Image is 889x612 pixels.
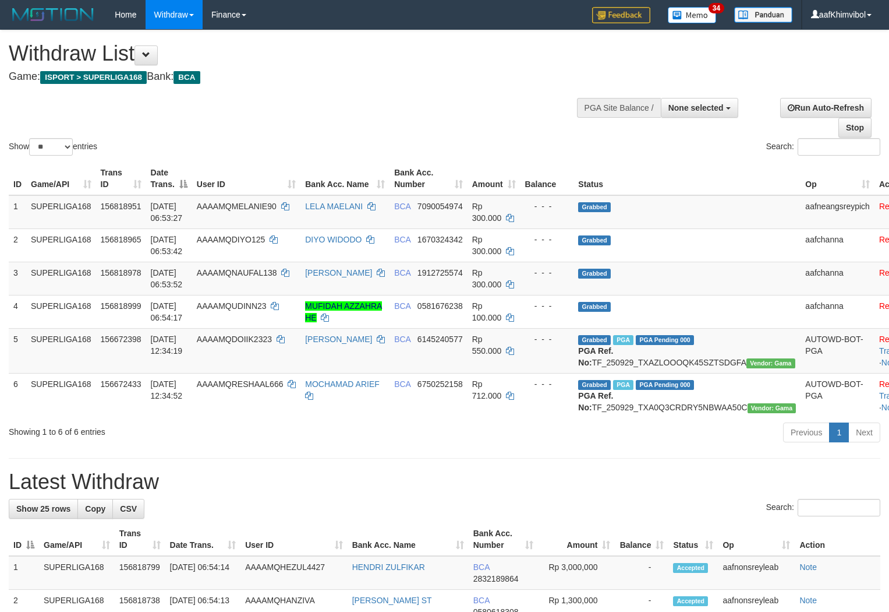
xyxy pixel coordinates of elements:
[29,138,73,156] select: Showentries
[661,98,738,118] button: None selected
[9,499,78,519] a: Show 25 rows
[577,98,661,118] div: PGA Site Balance /
[197,202,277,211] span: AAAAMQMELANIE90
[417,202,463,211] span: Copy 7090054974 to clipboard
[718,523,795,556] th: Op: activate to sort column ascending
[525,333,569,345] div: - - -
[9,6,97,23] img: MOTION_logo.png
[829,423,849,442] a: 1
[26,373,96,418] td: SUPERLIGA168
[96,162,146,195] th: Trans ID: activate to sort column ascending
[173,71,200,84] span: BCA
[146,162,192,195] th: Date Trans.: activate to sort column descending
[801,373,874,418] td: AUTOWD-BOT-PGA
[39,523,115,556] th: Game/API: activate to sort column ascending
[473,574,519,583] span: Copy 2832189864 to clipboard
[538,556,615,590] td: Rp 3,000,000
[9,295,26,328] td: 4
[578,380,611,390] span: Grabbed
[151,235,183,256] span: [DATE] 06:53:42
[26,195,96,229] td: SUPERLIGA168
[394,379,410,389] span: BCA
[305,268,372,277] a: [PERSON_NAME]
[417,301,463,311] span: Copy 0581676238 to clipboard
[709,3,724,13] span: 34
[115,556,165,590] td: 156818799
[673,596,708,606] span: Accepted
[525,201,569,212] div: - - -
[801,228,874,262] td: aafchanna
[838,118,872,138] a: Stop
[26,328,96,373] td: SUPERLIGA168
[520,162,574,195] th: Balance
[538,523,615,556] th: Amount: activate to sort column ascending
[151,379,183,400] span: [DATE] 12:34:52
[592,7,650,23] img: Feedback.jpg
[352,562,425,572] a: HENDRI ZULFIKAR
[417,235,463,244] span: Copy 1670324342 to clipboard
[9,162,26,195] th: ID
[801,262,874,295] td: aafchanna
[748,403,796,413] span: Vendor URL: https://trx31.1velocity.biz
[394,335,410,344] span: BCA
[165,556,241,590] td: [DATE] 06:54:14
[668,103,724,112] span: None selected
[151,335,183,356] span: [DATE] 12:34:19
[101,268,141,277] span: 156818978
[798,138,880,156] input: Search:
[9,470,880,494] h1: Latest Withdraw
[197,268,277,277] span: AAAAMQNAUFAL138
[472,235,502,256] span: Rp 300.000
[9,421,362,438] div: Showing 1 to 6 of 6 entries
[305,301,382,322] a: MUFIDAH AZZAHRA HE
[197,235,265,244] span: AAAAMQDIYO125
[197,379,284,389] span: AAAAMQRESHAAL666
[352,596,432,605] a: [PERSON_NAME] ST
[848,423,880,442] a: Next
[9,195,26,229] td: 1
[780,98,872,118] a: Run Auto-Refresh
[766,499,880,516] label: Search:
[573,328,801,373] td: TF_250929_TXAZLOOOQK45SZTSDGFA
[473,596,490,605] span: BCA
[525,378,569,390] div: - - -
[469,523,538,556] th: Bank Acc. Number: activate to sort column ascending
[525,300,569,312] div: - - -
[39,556,115,590] td: SUPERLIGA168
[101,301,141,311] span: 156818999
[9,228,26,262] td: 2
[120,504,137,513] span: CSV
[472,301,502,322] span: Rp 100.000
[151,301,183,322] span: [DATE] 06:54:17
[673,563,708,573] span: Accepted
[9,262,26,295] td: 3
[26,162,96,195] th: Game/API: activate to sort column ascending
[101,335,141,344] span: 156672398
[305,202,363,211] a: LELA MAELANI
[115,523,165,556] th: Trans ID: activate to sort column ascending
[305,379,380,389] a: MOCHAMAD ARIEF
[394,301,410,311] span: BCA
[525,267,569,279] div: - - -
[9,71,581,83] h4: Game: Bank:
[766,138,880,156] label: Search:
[394,268,410,277] span: BCA
[85,504,105,513] span: Copy
[668,523,718,556] th: Status: activate to sort column ascending
[578,346,613,367] b: PGA Ref. No:
[192,162,300,195] th: User ID: activate to sort column ascending
[305,335,372,344] a: [PERSON_NAME]
[578,269,611,279] span: Grabbed
[578,235,611,245] span: Grabbed
[799,596,817,605] a: Note
[101,379,141,389] span: 156672433
[165,523,241,556] th: Date Trans.: activate to sort column ascending
[394,202,410,211] span: BCA
[472,335,502,356] span: Rp 550.000
[9,138,97,156] label: Show entries
[151,268,183,289] span: [DATE] 06:53:52
[636,335,694,345] span: PGA Pending
[394,235,410,244] span: BCA
[197,301,267,311] span: AAAAMQUDINN23
[26,228,96,262] td: SUPERLIGA168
